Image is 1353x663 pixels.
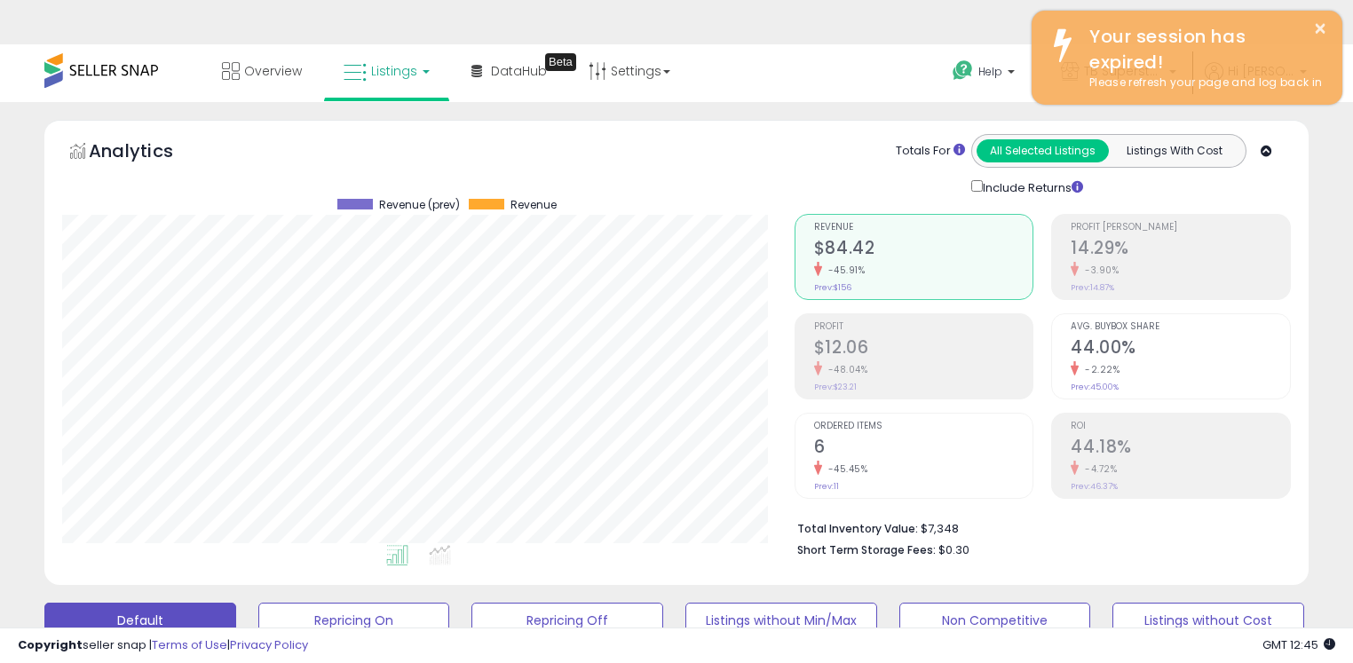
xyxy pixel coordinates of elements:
small: -3.90% [1079,264,1119,277]
div: Your session has expired! [1076,24,1329,75]
h2: $84.42 [814,238,1033,262]
h2: 44.00% [1071,337,1290,361]
small: -4.72% [1079,462,1117,476]
button: Listings without Min/Max [685,603,877,638]
small: -45.45% [822,462,868,476]
b: Short Term Storage Fees: [797,542,936,557]
div: seller snap | | [18,637,308,654]
div: Include Returns [958,177,1104,197]
button: Repricing Off [471,603,663,638]
div: Totals For [896,143,965,160]
a: Settings [575,44,684,98]
span: Revenue [510,199,557,211]
h5: Analytics [89,138,208,168]
small: -2.22% [1079,363,1120,376]
span: Overview [244,62,302,80]
small: Prev: 11 [814,481,839,492]
span: DataHub [491,62,547,80]
a: Overview [209,44,315,98]
span: ROI [1071,422,1290,431]
span: Profit [814,322,1033,332]
span: Revenue (prev) [379,199,460,211]
small: Prev: 14.87% [1071,282,1114,293]
span: 2025-09-12 12:45 GMT [1262,636,1335,653]
span: Ordered Items [814,422,1033,431]
small: -45.91% [822,264,866,277]
span: Revenue [814,223,1033,233]
strong: Copyright [18,636,83,653]
i: Get Help [952,59,974,82]
button: Non Competitive [899,603,1091,638]
b: Total Inventory Value: [797,521,918,536]
a: DataHub [458,44,560,98]
button: Repricing On [258,603,450,638]
a: Help [938,46,1033,101]
h2: 14.29% [1071,238,1290,262]
a: Listings [330,44,443,98]
small: Prev: 46.37% [1071,481,1118,492]
span: $0.30 [938,541,969,558]
h2: $12.06 [814,337,1033,361]
div: Please refresh your page and log back in [1076,75,1329,91]
button: All Selected Listings [977,139,1109,162]
button: Listings without Cost [1112,603,1304,638]
span: Profit [PERSON_NAME] [1071,223,1290,233]
span: Help [978,64,1002,79]
small: Prev: $23.21 [814,382,857,392]
button: Default [44,603,236,638]
span: Avg. Buybox Share [1071,322,1290,332]
div: Tooltip anchor [545,53,576,71]
a: Privacy Policy [230,636,308,653]
button: Listings With Cost [1108,139,1240,162]
h2: 6 [814,437,1033,461]
h2: 44.18% [1071,437,1290,461]
span: Listings [371,62,417,80]
a: Terms of Use [152,636,227,653]
li: $7,348 [797,517,1278,538]
small: -48.04% [822,363,868,376]
small: Prev: 45.00% [1071,382,1119,392]
small: Prev: $156 [814,282,851,293]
